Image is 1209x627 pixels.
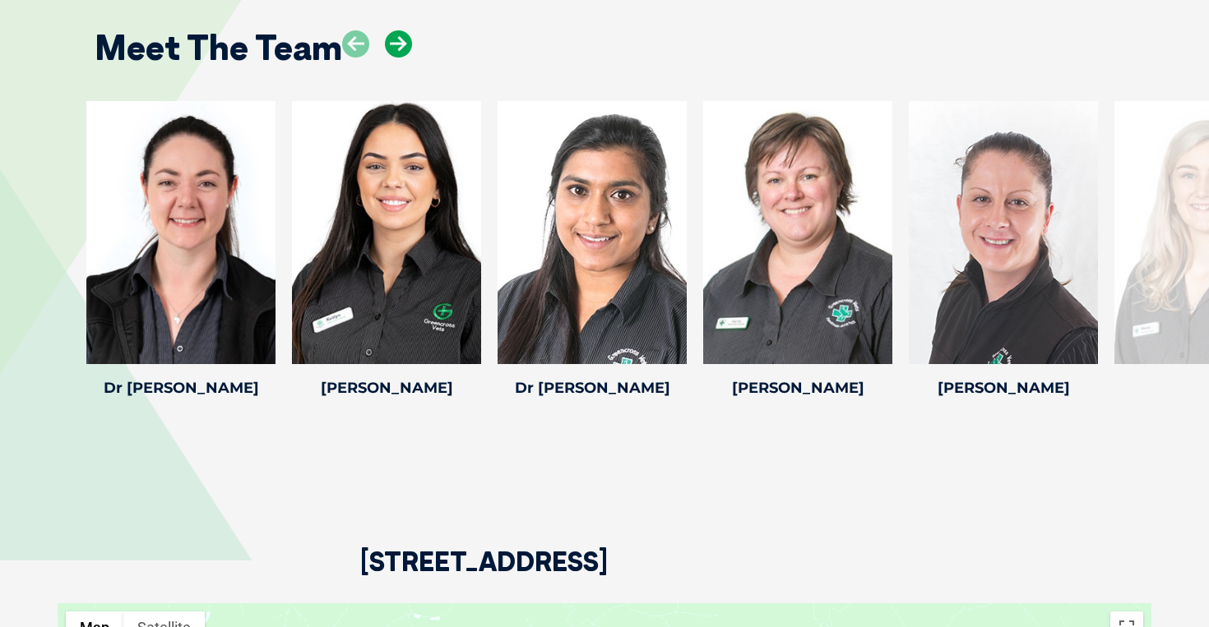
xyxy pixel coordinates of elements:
[1177,75,1193,91] button: Search
[360,548,608,603] h2: [STREET_ADDRESS]
[909,380,1098,395] h4: [PERSON_NAME]
[292,380,481,395] h4: [PERSON_NAME]
[498,380,687,395] h4: Dr [PERSON_NAME]
[86,380,276,395] h4: Dr [PERSON_NAME]
[703,380,892,395] h4: [PERSON_NAME]
[95,30,342,65] h2: Meet The Team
